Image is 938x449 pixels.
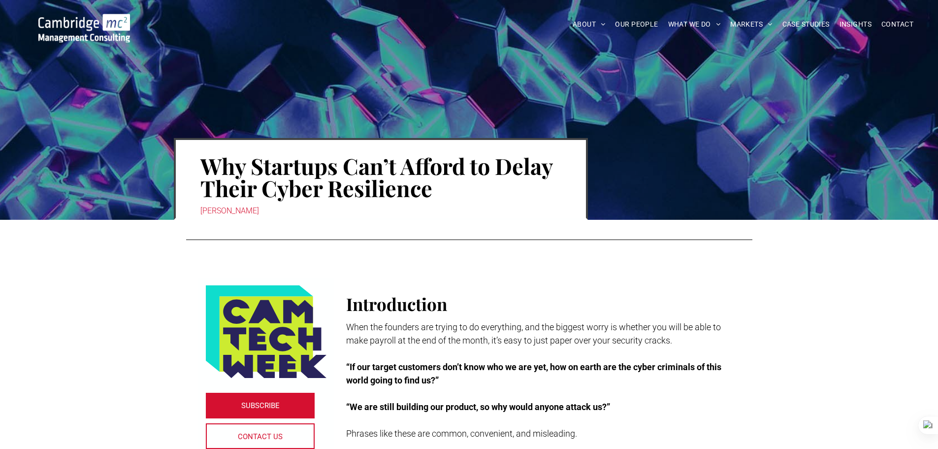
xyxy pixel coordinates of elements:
[835,17,876,32] a: INSIGHTS
[238,424,283,449] span: CONTACT US
[346,322,721,345] span: When the founders are trying to do everything, and the biggest worry is whether you will be able ...
[206,285,326,378] img: Logo featuring the words CAM TECH WEEK in bold, dark blue letters on a yellow-green background, w...
[346,292,447,315] span: Introduction
[346,428,577,439] span: Phrases like these are common, convenient, and misleading.
[200,204,561,218] div: [PERSON_NAME]
[206,423,315,449] a: CONTACT US
[206,393,315,418] a: SUBSCRIBE
[241,393,280,418] span: SUBSCRIBE
[777,17,835,32] a: CASE STUDIES
[663,17,726,32] a: WHAT WE DO
[876,17,918,32] a: CONTACT
[725,17,777,32] a: MARKETS
[200,154,561,200] h1: Why Startups Can’t Afford to Delay Their Cyber Resilience
[346,402,610,412] strong: “We are still building our product, so why would anyone attack us?”
[610,17,663,32] a: OUR PEOPLE
[568,17,611,32] a: ABOUT
[346,362,721,385] strong: “If our target customers don’t know who we are yet, how on earth are the cyber criminals of this ...
[38,14,130,42] img: Go to Homepage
